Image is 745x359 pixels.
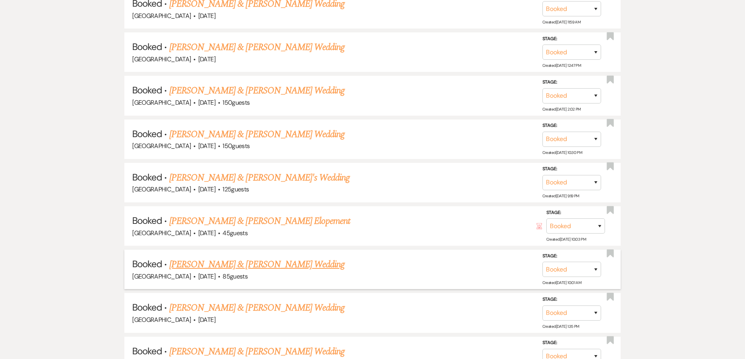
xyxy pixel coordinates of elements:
span: Booked [132,41,162,53]
a: [PERSON_NAME] & [PERSON_NAME] Wedding [169,301,345,315]
a: [PERSON_NAME] & [PERSON_NAME] Wedding [169,345,345,359]
span: 150 guests [223,142,250,150]
span: [GEOGRAPHIC_DATA] [132,98,191,107]
span: [GEOGRAPHIC_DATA] [132,229,191,237]
span: [GEOGRAPHIC_DATA] [132,185,191,193]
span: [DATE] [198,185,215,193]
label: Stage: [542,339,601,347]
label: Stage: [542,35,601,43]
a: [PERSON_NAME] & [PERSON_NAME] Wedding [169,84,345,98]
span: [GEOGRAPHIC_DATA] [132,12,191,20]
span: Booked [132,345,162,357]
span: Booked [132,171,162,183]
a: [PERSON_NAME] & [PERSON_NAME]'s Wedding [169,171,350,185]
span: [DATE] [198,12,215,20]
span: Booked [132,128,162,140]
span: Created: [DATE] 11:59 AM [542,20,580,25]
span: 125 guests [223,185,249,193]
span: [GEOGRAPHIC_DATA] [132,316,191,324]
a: [PERSON_NAME] & [PERSON_NAME] Wedding [169,40,345,54]
span: [GEOGRAPHIC_DATA] [132,55,191,63]
span: Created: [DATE] 10:03 PM [546,237,586,242]
span: 150 guests [223,98,250,107]
span: [GEOGRAPHIC_DATA] [132,272,191,280]
label: Stage: [542,78,601,87]
a: [PERSON_NAME] & [PERSON_NAME] Wedding [169,257,345,271]
span: Booked [132,214,162,227]
span: Created: [DATE] 10:01 AM [542,280,581,285]
span: [DATE] [198,55,215,63]
span: Booked [132,258,162,270]
span: [DATE] [198,98,215,107]
label: Stage: [542,121,601,130]
label: Stage: [542,165,601,173]
span: Booked [132,84,162,96]
span: 85 guests [223,272,248,280]
label: Stage: [546,208,605,217]
label: Stage: [542,252,601,261]
span: [DATE] [198,272,215,280]
span: Created: [DATE] 2:02 PM [542,107,581,112]
span: [DATE] [198,229,215,237]
span: Booked [132,301,162,313]
span: Created: [DATE] 12:47 PM [542,63,581,68]
span: 45 guests [223,229,248,237]
span: [GEOGRAPHIC_DATA] [132,142,191,150]
span: Created: [DATE] 1:35 PM [542,323,579,329]
label: Stage: [542,295,601,304]
span: Created: [DATE] 9:19 PM [542,193,579,198]
span: Created: [DATE] 10:30 PM [542,150,582,155]
a: [PERSON_NAME] & [PERSON_NAME] Wedding [169,127,345,141]
span: [DATE] [198,142,215,150]
span: [DATE] [198,316,215,324]
a: [PERSON_NAME] & [PERSON_NAME] Elopement [169,214,350,228]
